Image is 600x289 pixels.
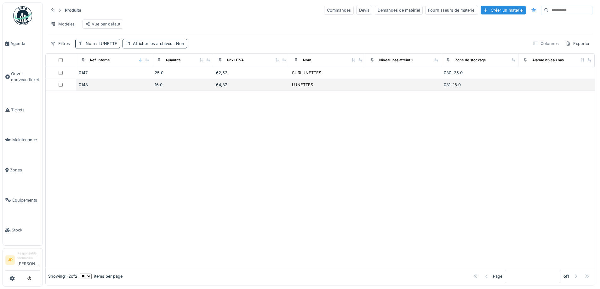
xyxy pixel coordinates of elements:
[455,58,486,63] div: Zone de stockage
[17,251,40,269] li: [PERSON_NAME]
[166,58,181,63] div: Quantité
[563,273,569,279] strong: of 1
[444,82,461,87] span: 031: 16.0
[90,58,110,63] div: Ref. interne
[79,70,150,76] div: 0147
[155,70,210,76] div: 25.0
[3,125,43,155] a: Maintenance
[155,82,210,88] div: 16.0
[48,39,73,48] div: Filtres
[48,273,77,279] div: Showing 1 - 2 of 2
[3,59,43,95] a: Ouvrir nouveau ticket
[379,58,413,63] div: Niveau bas atteint ?
[80,273,123,279] div: items per page
[292,82,313,88] div: LUNETTES
[62,7,84,13] strong: Produits
[11,71,40,83] span: Ouvrir nouveau ticket
[95,41,117,46] span: : LUNETTE
[303,58,311,63] div: Nom
[375,6,423,15] div: Demandes de matériel
[12,137,40,143] span: Maintenance
[216,70,287,76] div: €2,52
[12,197,40,203] span: Équipements
[3,215,43,245] a: Stock
[133,41,184,47] div: Afficher les archivés
[86,41,117,47] div: Nom
[5,251,40,271] a: JP Responsable technicien[PERSON_NAME]
[356,6,372,15] div: Devis
[425,6,478,15] div: Fournisseurs de matériel
[12,227,40,233] span: Stock
[85,21,120,27] div: Vue par défaut
[172,41,184,46] span: : Non
[530,39,562,48] div: Colonnes
[10,167,40,173] span: Zones
[13,6,32,25] img: Badge_color-CXgf-gQk.svg
[10,41,40,47] span: Agenda
[563,39,592,48] div: Exporter
[3,95,43,125] a: Tickets
[17,251,40,261] div: Responsable technicien
[3,29,43,59] a: Agenda
[3,155,43,185] a: Zones
[227,58,244,63] div: Prix HTVA
[292,70,321,76] div: SURLUNETTES
[493,273,502,279] div: Page
[79,82,150,88] div: 0148
[532,58,564,63] div: Alarme niveau bas
[216,82,287,88] div: €4,37
[48,19,77,29] div: Modèles
[481,6,526,14] div: Créer un matériel
[11,107,40,113] span: Tickets
[5,255,15,265] li: JP
[3,185,43,215] a: Équipements
[444,70,463,75] span: 030: 25.0
[324,6,354,15] div: Commandes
